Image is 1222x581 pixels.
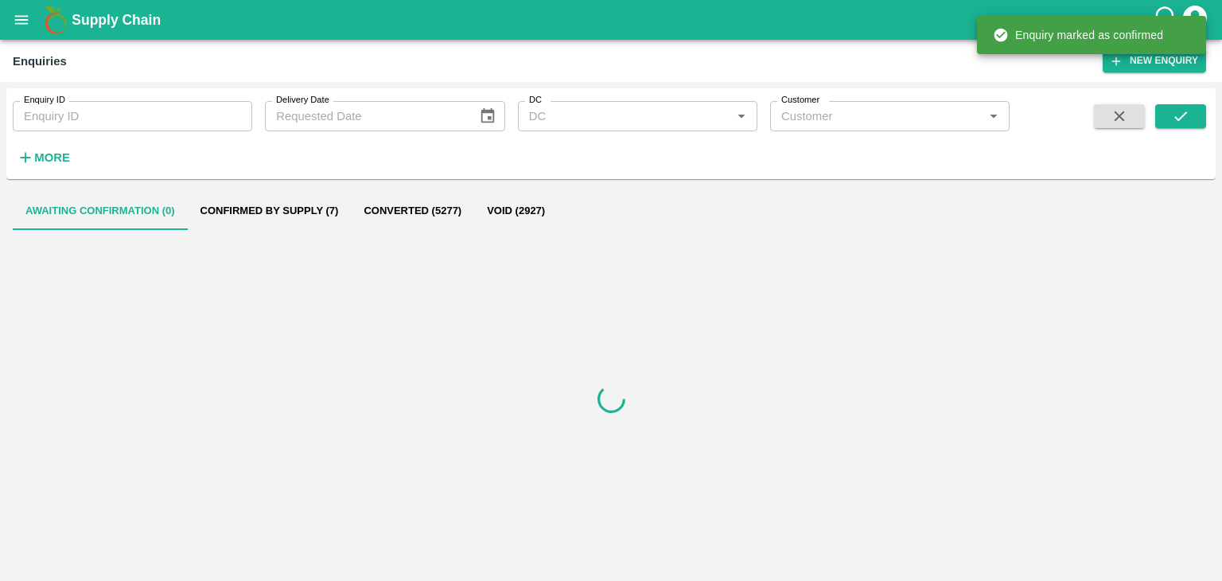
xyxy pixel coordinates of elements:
button: Open [983,106,1004,127]
button: Confirmed by supply (7) [188,192,352,230]
button: Awaiting confirmation (0) [13,192,188,230]
div: account of current user [1181,3,1209,37]
button: New Enquiry [1103,49,1206,72]
input: Requested Date [265,101,466,131]
input: Enquiry ID [13,101,252,131]
a: Supply Chain [72,9,1153,31]
label: Customer [781,94,819,107]
button: Open [731,106,752,127]
button: More [13,144,74,171]
input: Customer [775,106,979,127]
div: customer-support [1153,6,1181,34]
b: Supply Chain [72,12,161,28]
button: Void (2927) [474,192,558,230]
img: logo [40,4,72,36]
div: Enquiries [13,51,67,72]
label: Delivery Date [276,94,329,107]
button: Choose date [473,101,503,131]
button: open drawer [3,2,40,38]
button: Converted (5277) [351,192,474,230]
strong: More [34,151,70,164]
label: DC [529,94,542,107]
div: Enquiry marked as confirmed [993,21,1163,49]
input: DC [523,106,726,127]
label: Enquiry ID [24,94,65,107]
